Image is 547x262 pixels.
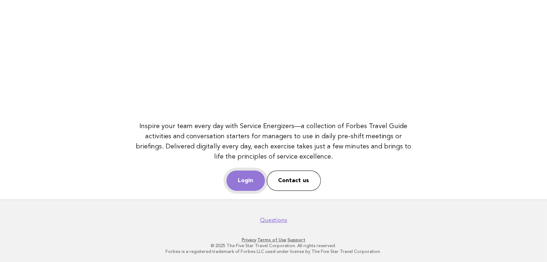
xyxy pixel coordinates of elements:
a: Contact us [267,171,321,191]
a: Questions [260,217,287,224]
a: Login [226,171,265,191]
a: Support [287,237,305,242]
p: © 2025 The Five Star Travel Corporation. All rights reserved. [52,243,496,249]
a: Privacy [242,237,256,242]
p: Inspire your team every day with Service Energizers—a collection of Forbes Travel Guide activitie... [135,121,412,162]
a: Terms of Use [257,237,286,242]
p: · · [52,237,496,243]
p: Forbes is a registered trademark of Forbes LLC used under license by The Five Star Travel Corpora... [52,249,496,254]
